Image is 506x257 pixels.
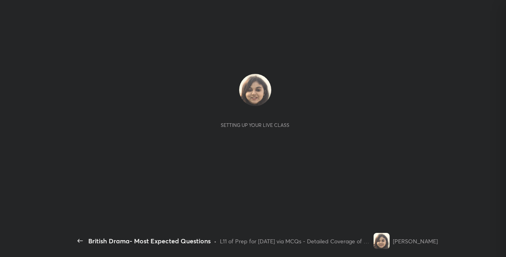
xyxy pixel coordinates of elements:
div: British Drama- Most Expected Questions [88,236,211,246]
div: L11 of Prep for [DATE] via MCQs - Detailed Coverage of Concepts Via Questions [220,237,370,245]
div: • [214,237,217,245]
div: [PERSON_NAME] [393,237,438,245]
img: a7ac6fe6eda44e07ab3709a94de7a6bd.jpg [374,233,390,249]
div: Setting up your live class [221,122,289,128]
img: a7ac6fe6eda44e07ab3709a94de7a6bd.jpg [239,74,271,106]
